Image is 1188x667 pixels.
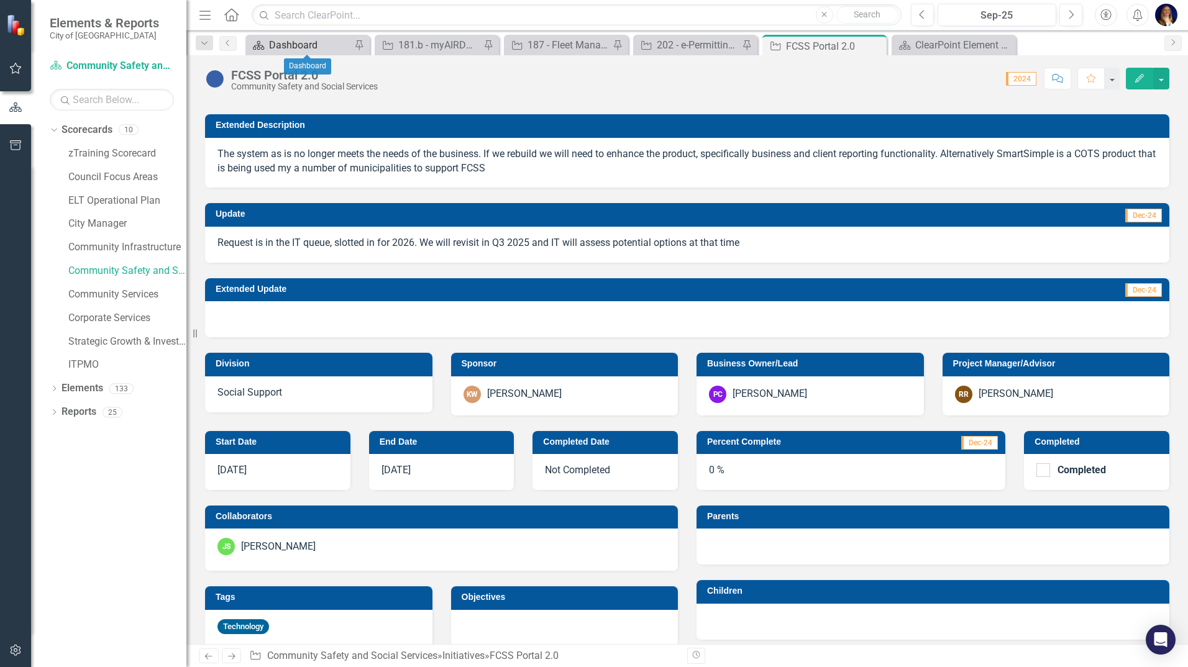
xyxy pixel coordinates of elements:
[284,58,331,75] div: Dashboard
[915,37,1013,53] div: ClearPoint Element Definitions
[217,464,247,476] span: [DATE]
[636,37,739,53] a: 202 - e-Permitting Planning
[657,37,739,53] div: 202 - e-Permitting Planning
[68,335,186,349] a: Strategic Growth & Investment
[6,14,29,36] img: ClearPoint Strategy
[68,311,186,325] a: Corporate Services
[953,359,1164,368] h3: Project Manager/Advisor
[786,39,884,54] div: FCSS Portal 2.0
[217,619,269,635] span: Technology
[231,82,378,91] div: Community Safety and Social Services
[217,147,1157,176] p: The system as is no longer meets the needs of the business. If we rebuild we will need to enhance...
[707,586,1163,596] h3: Children
[462,359,672,368] h3: Sponsor
[733,387,807,401] div: [PERSON_NAME]
[231,68,378,82] div: FCSS Portal 2.0
[543,437,672,447] h3: Completed Date
[267,650,437,661] a: Community Safety and Social Services
[378,37,480,53] a: 181.b - myAIRDRIE redevelopment
[216,512,672,521] h3: Collaborators
[490,650,559,661] div: FCSS Portal 2.0
[528,37,610,53] div: 187 - Fleet Management
[938,4,1056,26] button: Sep-25
[217,236,1157,250] p: Request is in the IT queue, slotted in for 2026. We will revisit in Q3 2025 and IT will assess po...
[942,8,1052,23] div: Sep-25
[532,454,678,490] div: Not Completed
[216,209,630,219] h3: Update
[961,436,998,450] span: Dec-24
[269,37,351,53] div: Dashboard
[50,89,174,111] input: Search Below...
[895,37,1013,53] a: ClearPoint Element Definitions
[68,264,186,278] a: Community Safety and Social Services
[380,437,508,447] h3: End Date
[62,123,112,137] a: Scorecards
[205,69,225,89] img: Proposed
[68,288,186,302] a: Community Services
[216,120,1163,130] h3: Extended Description
[442,650,485,661] a: Initiatives
[119,125,139,135] div: 10
[68,240,186,255] a: Community Infrastructure
[109,383,134,394] div: 133
[507,37,610,53] a: 187 - Fleet Management
[216,592,426,602] h3: Tags
[68,194,186,208] a: ELT Operational Plan
[217,538,235,555] div: JS
[707,437,900,447] h3: Percent Complete
[487,387,562,401] div: [PERSON_NAME]
[249,37,351,53] a: Dashboard
[249,649,678,663] div: » »
[709,386,726,403] div: PC
[382,464,411,476] span: [DATE]
[216,437,344,447] h3: Start Date
[707,359,918,368] h3: Business Owner/Lead
[1125,209,1162,222] span: Dec-24
[854,9,880,19] span: Search
[50,16,159,30] span: Elements & Reports
[1006,72,1036,86] span: 2024
[62,381,103,396] a: Elements
[62,405,96,419] a: Reports
[103,407,122,417] div: 25
[68,170,186,184] a: Council Focus Areas
[464,386,481,403] div: KW
[462,592,672,602] h3: Objectives
[68,358,186,372] a: ITPMO
[217,386,282,398] span: Social Support
[836,6,898,24] button: Search
[50,59,174,73] a: Community Safety and Social Services
[252,4,902,26] input: Search ClearPoint...
[697,454,1005,490] div: 0 %
[1155,4,1177,26] img: Erin Busby
[68,147,186,161] a: zTraining Scorecard
[216,359,426,368] h3: Division
[68,217,186,231] a: City Manager
[216,284,834,294] h3: Extended Update
[50,30,159,40] small: City of [GEOGRAPHIC_DATA]
[707,512,1163,521] h3: Parents
[241,540,316,554] div: [PERSON_NAME]
[1125,283,1162,297] span: Dec-24
[979,387,1053,401] div: [PERSON_NAME]
[955,386,972,403] div: RR
[398,37,480,53] div: 181.b - myAIRDRIE redevelopment
[1146,625,1176,655] div: Open Intercom Messenger
[1035,437,1163,447] h3: Completed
